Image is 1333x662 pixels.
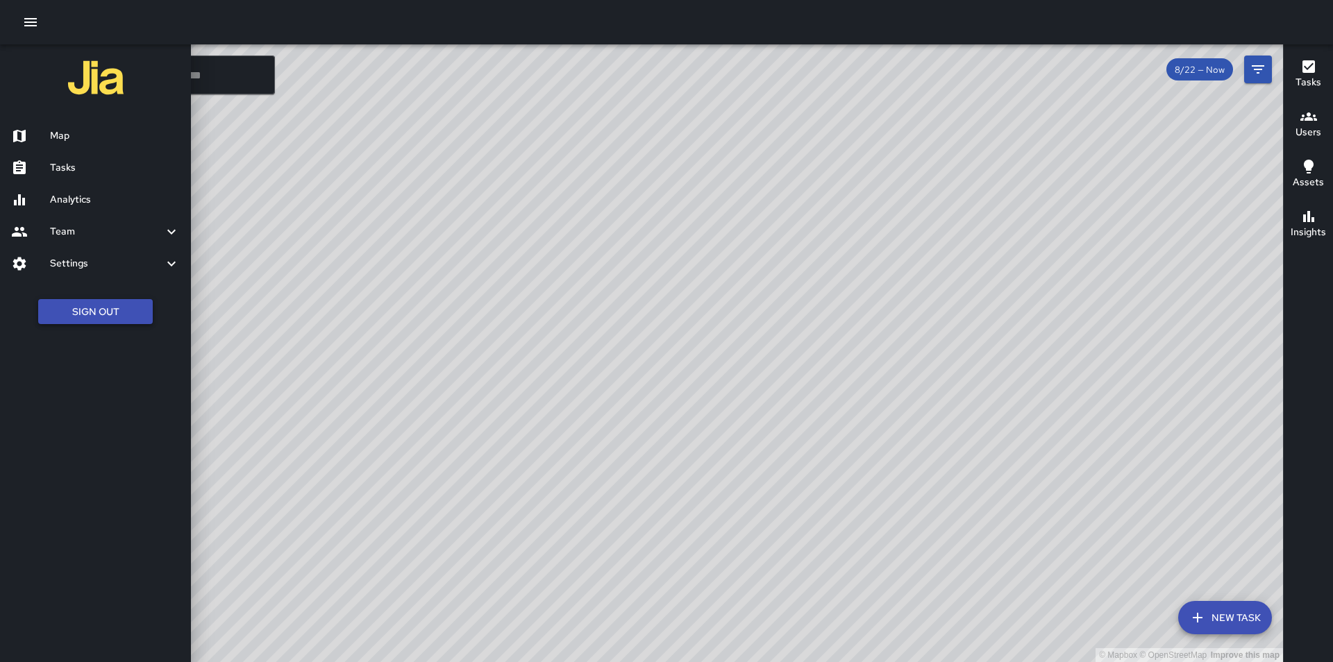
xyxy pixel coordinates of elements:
[50,224,163,239] h6: Team
[38,299,153,325] button: Sign Out
[50,192,180,207] h6: Analytics
[1291,225,1326,240] h6: Insights
[1296,125,1321,140] h6: Users
[1296,75,1321,90] h6: Tasks
[1178,601,1272,634] button: New Task
[68,50,124,105] img: jia-logo
[1293,175,1324,190] h6: Assets
[50,128,180,144] h6: Map
[50,160,180,176] h6: Tasks
[50,256,163,271] h6: Settings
